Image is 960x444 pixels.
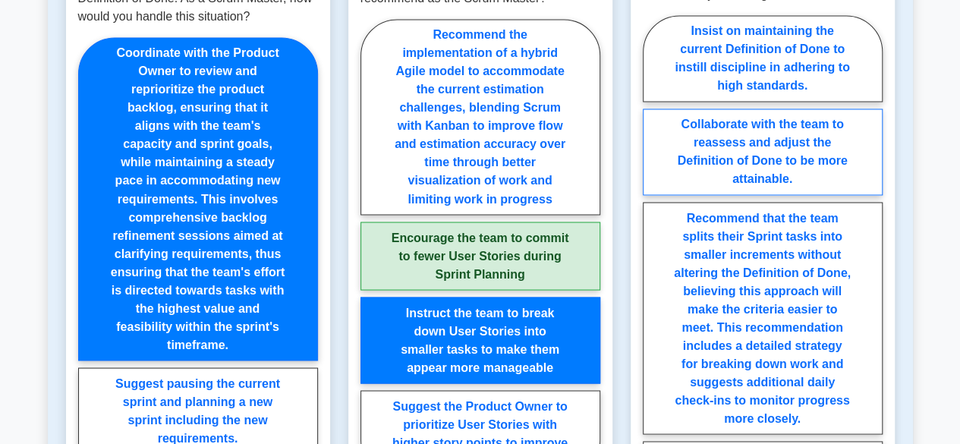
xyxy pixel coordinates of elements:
label: Insist on maintaining the current Definition of Done to instill discipline in adhering to high st... [643,15,883,102]
label: Recommend the implementation of a hybrid Agile model to accommodate the current estimation challe... [360,19,600,215]
label: Instruct the team to break down User Stories into smaller tasks to make them appear more manageable [360,297,600,383]
label: Coordinate with the Product Owner to review and reprioritize the product backlog, ensuring that i... [78,37,318,361]
label: Collaborate with the team to reassess and adjust the Definition of Done to be more attainable. [643,109,883,195]
label: Encourage the team to commit to fewer User Stories during Sprint Planning [360,222,600,290]
label: Recommend that the team splits their Sprint tasks into smaller increments without altering the De... [643,202,883,434]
